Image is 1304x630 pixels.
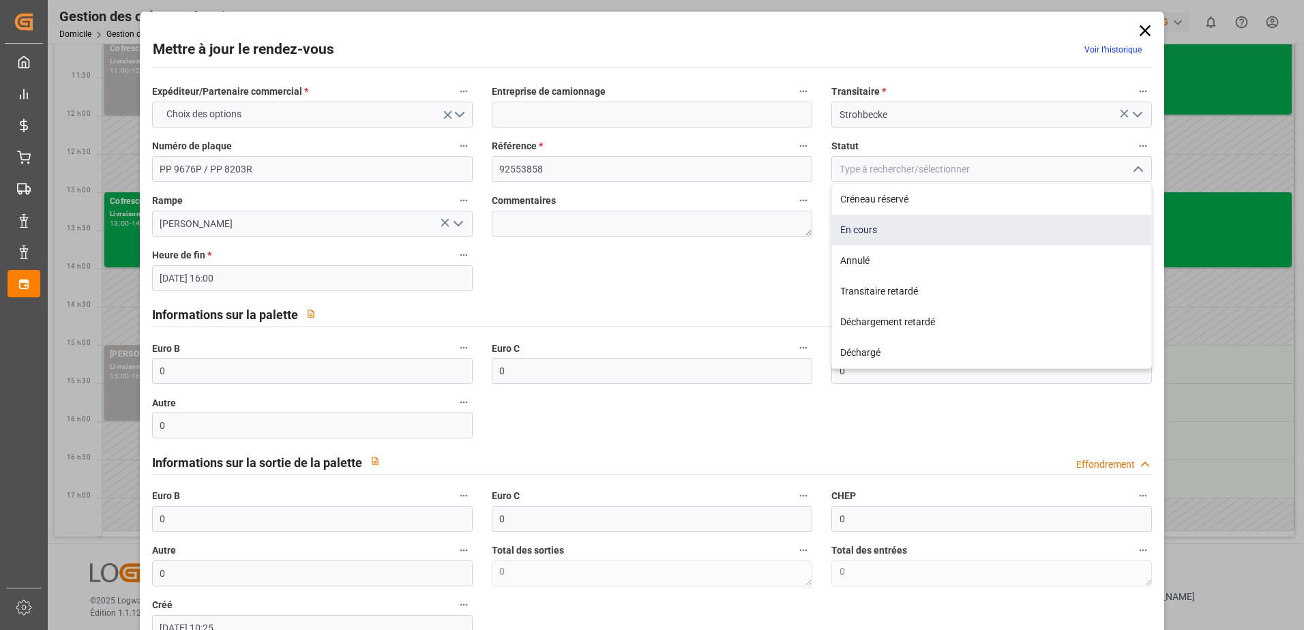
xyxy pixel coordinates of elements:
input: Type à rechercher/sélectionner [152,211,473,237]
font: Euro C [492,490,520,501]
font: Statut [831,140,859,151]
div: Déchargement retardé [832,307,1151,337]
button: View description [298,301,324,327]
button: Fermer le menu [1127,159,1147,180]
input: JJ-MM-AAAA HH :MM [152,265,473,291]
button: Autre [455,541,473,559]
button: Euro C [795,487,812,505]
font: Heure de fin [152,250,205,260]
button: Entreprise de camionnage [795,82,812,100]
button: Autre [455,393,473,411]
font: Expéditeur/Partenaire commercial [152,86,302,97]
textarea: 0 [492,560,812,586]
button: Créé [455,596,473,614]
font: Total des entrées [831,545,907,556]
button: Ouvrir le menu [1127,104,1147,125]
div: Déchargé [832,337,1151,368]
font: Entreprise de camionnage [492,86,606,97]
h2: Informations sur la palette [152,305,298,324]
button: Total des entrées [1134,541,1152,559]
a: Voir l’historique [1084,45,1142,55]
button: Commentaires [795,192,812,209]
font: Rampe [152,195,183,206]
font: CHEP [831,490,856,501]
div: En cours [832,215,1151,245]
font: Autre [152,545,176,556]
font: Autre [152,397,176,408]
div: Effondrement [1076,457,1135,472]
font: Commentaires [492,195,556,206]
h2: Informations sur la sortie de la palette [152,453,362,472]
button: Statut [1134,137,1152,155]
font: Créé [152,599,173,610]
div: Annulé [832,245,1151,276]
button: Rampe [455,192,473,209]
button: Ouvrir le menu [152,102,473,127]
input: Type à rechercher/sélectionner [831,156,1152,182]
span: Choix des options [160,107,248,121]
button: Expéditeur/Partenaire commercial * [455,82,473,100]
font: Numéro de plaque [152,140,232,151]
div: Créneau réservé [832,184,1151,215]
textarea: 0 [831,560,1152,586]
button: Euro B [455,339,473,357]
font: Total des sorties [492,545,564,556]
button: CHEP [1134,487,1152,505]
button: Numéro de plaque [455,137,473,155]
button: Total des sorties [795,541,812,559]
button: View description [362,448,388,474]
font: Transitaire [831,86,880,97]
button: Euro C [795,339,812,357]
button: Euro B [455,487,473,505]
button: Transitaire * [1134,82,1152,100]
button: Référence * [795,137,812,155]
font: Référence [492,140,537,151]
font: Euro C [492,343,520,354]
font: Euro B [152,490,180,501]
button: Ouvrir le menu [447,213,467,235]
font: Euro B [152,343,180,354]
h2: Mettre à jour le rendez-vous [153,39,334,61]
div: Transitaire retardé [832,276,1151,307]
button: Heure de fin * [455,246,473,264]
